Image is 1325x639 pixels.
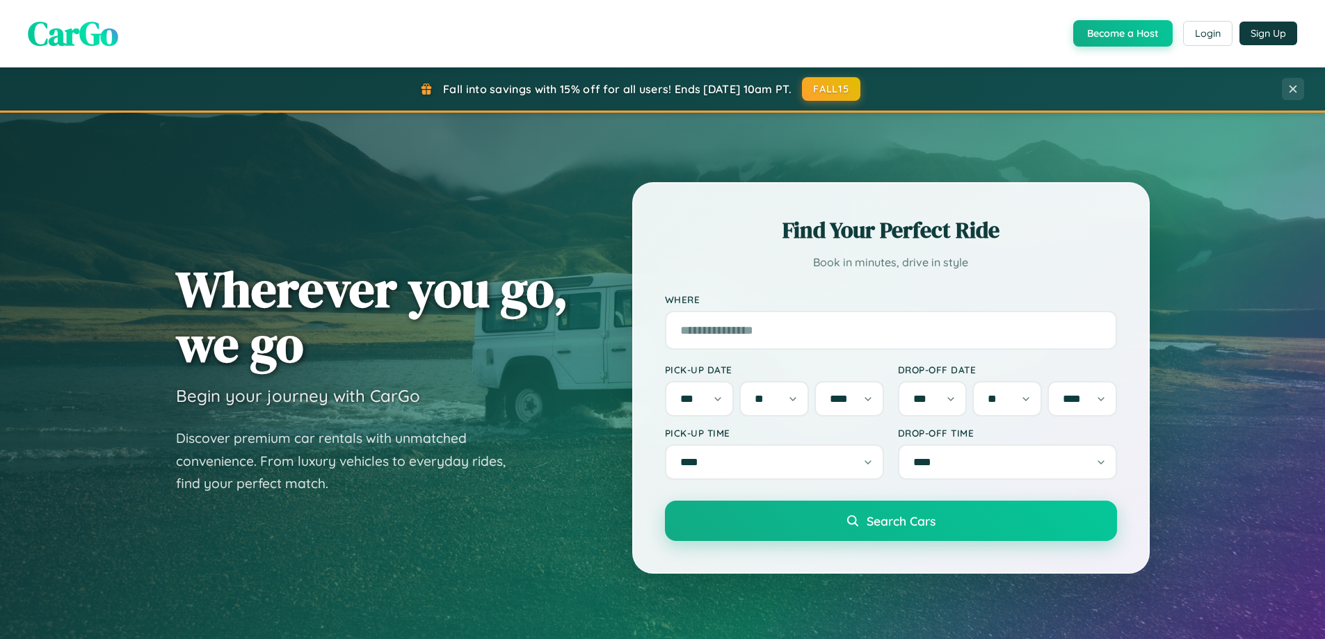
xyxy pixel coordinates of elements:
label: Drop-off Time [898,427,1117,439]
h2: Find Your Perfect Ride [665,215,1117,245]
p: Discover premium car rentals with unmatched convenience. From luxury vehicles to everyday rides, ... [176,427,524,495]
span: CarGo [28,10,118,56]
h3: Begin your journey with CarGo [176,385,420,406]
span: Fall into savings with 15% off for all users! Ends [DATE] 10am PT. [443,82,792,96]
button: Login [1183,21,1232,46]
label: Pick-up Date [665,364,884,375]
button: FALL15 [802,77,860,101]
label: Pick-up Time [665,427,884,439]
p: Book in minutes, drive in style [665,252,1117,273]
h1: Wherever you go, we go [176,261,568,371]
label: Drop-off Date [898,364,1117,375]
button: Sign Up [1239,22,1297,45]
button: Search Cars [665,501,1117,541]
button: Become a Host [1073,20,1173,47]
label: Where [665,293,1117,305]
span: Search Cars [867,513,935,528]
